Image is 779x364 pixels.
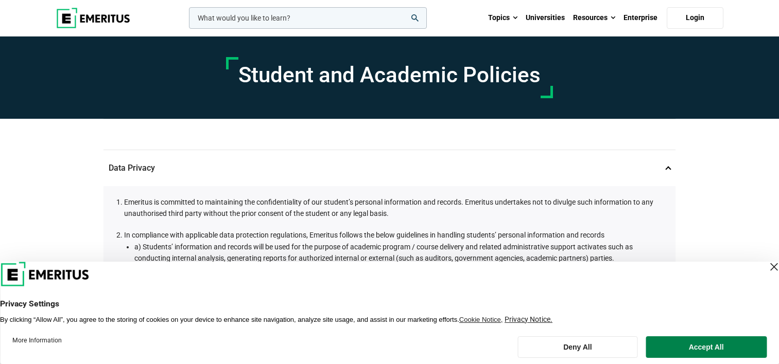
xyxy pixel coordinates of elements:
li: Emeritus is committed to maintaining the confidentiality of our student’s personal information an... [124,196,665,220]
a: Login [667,7,723,29]
h1: Student and Academic Policies [238,62,541,88]
li: a) Students’ information and records will be used for the purpose of academic program / course de... [134,241,665,264]
li: In compliance with applicable data protection regulations, Emeritus follows the below guidelines ... [124,229,665,289]
p: Data Privacy [103,150,676,186]
input: woocommerce-product-search-field-0 [189,7,427,29]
